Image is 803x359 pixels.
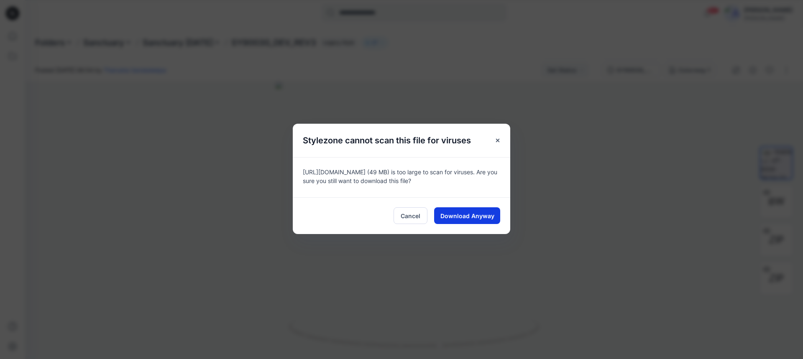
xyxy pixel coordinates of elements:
button: Cancel [394,207,427,224]
span: Download Anyway [440,211,494,220]
h5: Stylezone cannot scan this file for viruses [293,124,481,157]
div: [URL][DOMAIN_NAME] (49 MB) is too large to scan for viruses. Are you sure you still want to downl... [293,157,510,197]
button: Close [490,133,505,148]
button: Download Anyway [434,207,500,224]
span: Cancel [401,211,420,220]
